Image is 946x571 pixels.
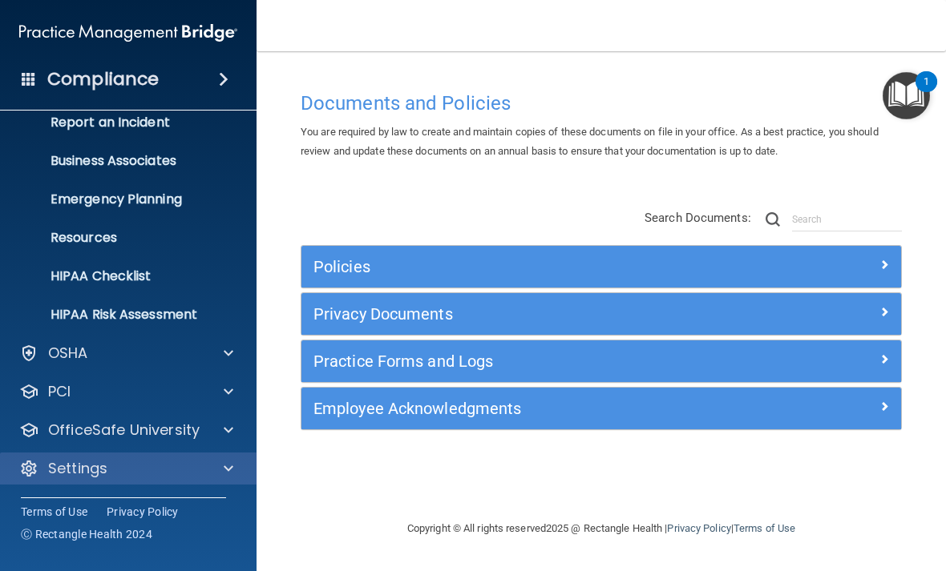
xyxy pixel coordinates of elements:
h4: Documents and Policies [301,93,902,114]
h4: Compliance [47,68,159,90]
a: Policies [313,254,889,279]
a: PCI [19,382,233,401]
button: Open Resource Center, 1 new notification [883,72,930,119]
a: Settings [19,459,233,478]
a: Practice Forms and Logs [313,348,889,374]
p: HIPAA Risk Assessment [10,307,229,323]
p: HIPAA Checklist [10,268,229,284]
a: OfficeSafe University [19,420,233,440]
img: PMB logo [19,17,237,49]
a: Terms of Use [21,504,87,520]
h5: Practice Forms and Logs [313,352,739,370]
div: Copyright © All rights reserved 2025 @ Rectangle Health | | [309,503,894,554]
span: Search Documents: [645,211,751,225]
a: Privacy Policy [107,504,179,520]
a: Employee Acknowledgments [313,396,889,421]
p: OSHA [48,344,88,363]
p: Emergency Planning [10,191,229,207]
p: Settings [48,459,107,478]
a: Privacy Documents [313,301,889,327]
p: OfficeSafe University [48,420,200,440]
p: Resources [10,230,229,246]
h5: Policies [313,258,739,275]
iframe: Drift Widget Chat Controller [669,479,927,543]
h5: Privacy Documents [313,305,739,323]
h5: Employee Acknowledgments [313,400,739,417]
a: OSHA [19,344,233,363]
img: ic-search.3b580494.png [766,212,780,227]
span: You are required by law to create and maintain copies of these documents on file in your office. ... [301,126,879,157]
div: 1 [924,82,929,103]
p: PCI [48,382,71,401]
span: Ⓒ Rectangle Health 2024 [21,526,152,542]
p: Business Associates [10,153,229,169]
a: Privacy Policy [667,522,730,534]
input: Search [792,207,902,231]
p: Report an Incident [10,115,229,131]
